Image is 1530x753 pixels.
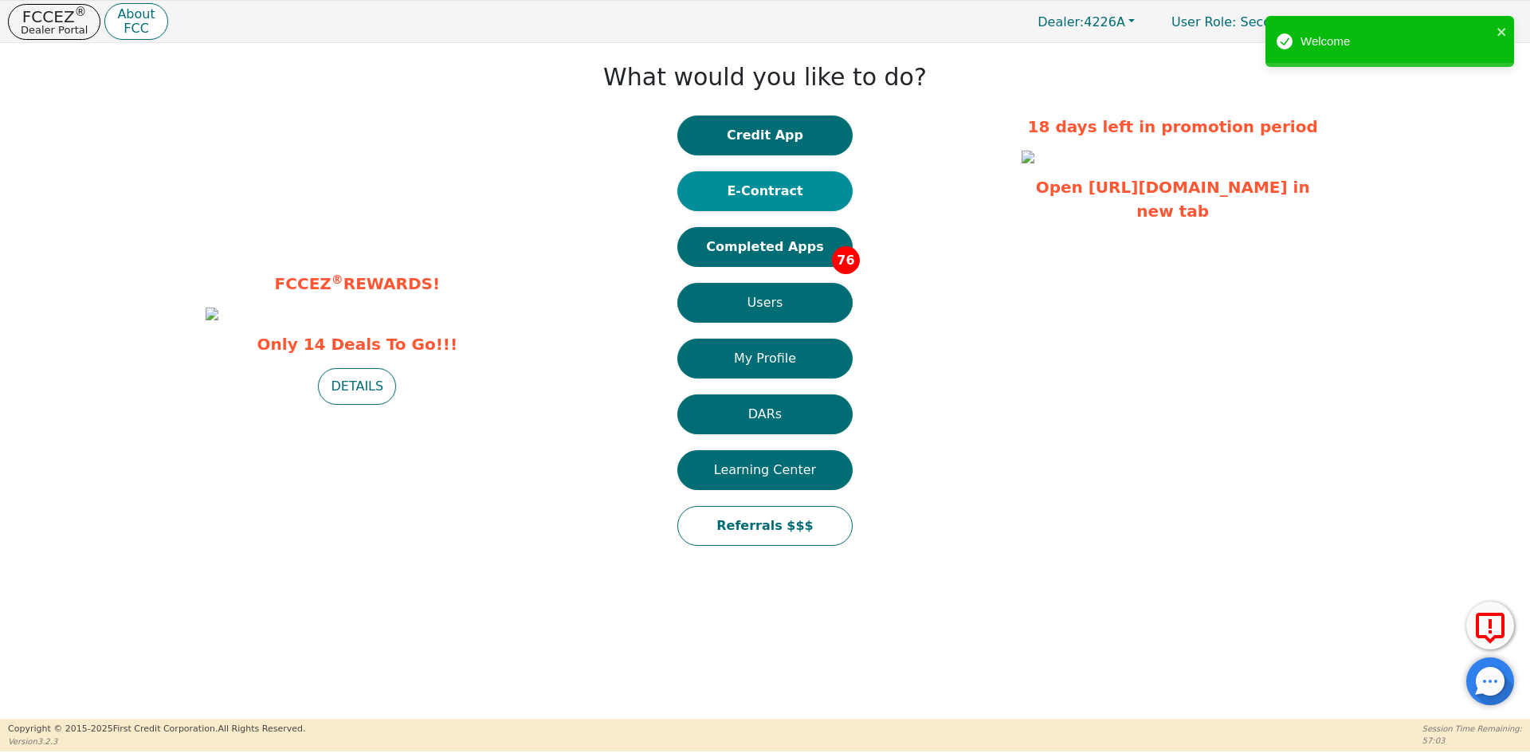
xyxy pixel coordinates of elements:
button: Referrals $$$ [677,506,853,546]
sup: ® [331,273,343,287]
button: Report Error to FCC [1466,602,1514,649]
p: Session Time Remaining: [1422,723,1522,735]
button: Credit App [677,116,853,155]
p: FCC [117,22,155,35]
button: close [1497,22,1508,41]
a: Open [URL][DOMAIN_NAME] in new tab [1036,178,1310,221]
button: 4226A:[PERSON_NAME] [1328,10,1522,34]
p: About [117,8,155,21]
h1: What would you like to do? [603,63,927,92]
span: User Role : [1171,14,1236,29]
span: 76 [832,246,860,274]
span: All Rights Reserved. [218,724,305,734]
button: Completed Apps76 [677,227,853,267]
a: User Role: Secondary [1155,6,1324,37]
button: FCCEZ®Dealer Portal [8,4,100,40]
span: Only 14 Deals To Go!!! [206,332,508,356]
p: FCCEZ [21,9,88,25]
p: 18 days left in promotion period [1022,115,1324,139]
button: AboutFCC [104,3,167,41]
button: Learning Center [677,450,853,490]
img: 18514957-1c02-45f5-9375-2672455add0e [206,308,218,320]
p: 57:03 [1422,735,1522,747]
p: Dealer Portal [21,25,88,35]
p: Secondary [1155,6,1324,37]
p: FCCEZ REWARDS! [206,272,508,296]
button: My Profile [677,339,853,378]
button: Users [677,283,853,323]
button: E-Contract [677,171,853,211]
span: Dealer: [1038,14,1084,29]
button: DARs [677,394,853,434]
div: Welcome [1300,33,1492,51]
sup: ® [75,5,87,19]
button: Dealer:4226A [1021,10,1151,34]
img: 0d8a0708-336e-4a3e-ab8b-7cb28a818b9a [1022,151,1034,163]
p: Version 3.2.3 [8,735,305,747]
button: DETAILS [318,368,396,405]
p: Copyright © 2015- 2025 First Credit Corporation. [8,723,305,736]
span: 4226A [1038,14,1125,29]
